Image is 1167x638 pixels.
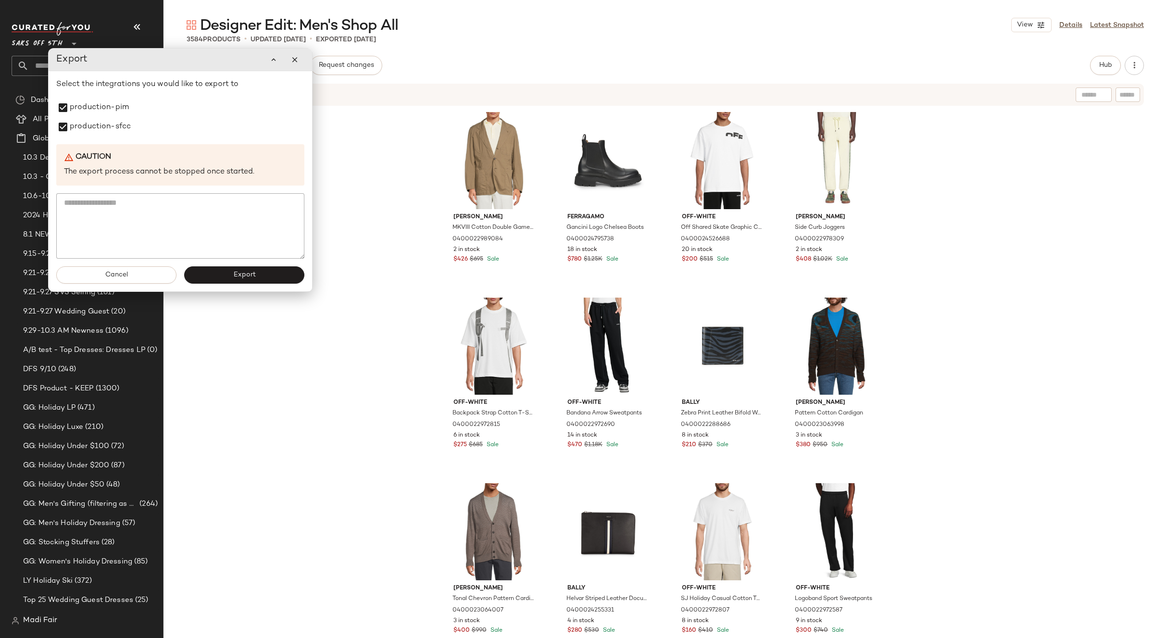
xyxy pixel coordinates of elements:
span: Bally [567,584,649,593]
span: $380 [796,441,811,450]
span: 14 in stock [567,431,597,440]
span: 6 in stock [453,431,480,440]
span: $400 [453,626,470,635]
span: $1.25K [584,255,602,264]
img: 0400022972807_WHITEBLACK [674,483,771,580]
span: [PERSON_NAME] [453,213,535,222]
img: 0400022989084 [446,112,542,209]
span: 10.3 - OCT aged sale SVS [23,172,115,183]
span: Sale [485,442,499,448]
span: GG: Women's Holiday Dressing [23,556,132,567]
span: 2 in stock [796,246,822,254]
span: (25) [133,595,149,606]
img: 0400022972587_BLACKWHITE [788,483,885,580]
span: • [244,34,247,45]
span: 0400024526688 [681,235,730,244]
span: GG: Holiday Under $50 [23,479,104,490]
img: 0400023063998_BROWNMULTI [788,298,885,395]
img: 0400022972815_WHITEBLACK [446,298,542,395]
span: $740 [814,626,828,635]
span: 0400022972690 [566,421,615,429]
span: 3 in stock [453,617,480,625]
span: View [1016,21,1033,29]
span: Gancini Logo Chelsea Boots [566,224,644,232]
span: Export [233,271,255,279]
span: (471) [75,402,95,413]
span: (28) [100,537,115,548]
span: 8 in stock [682,617,709,625]
span: Sale [715,256,729,263]
a: Latest Snapshot [1090,20,1144,30]
img: 0400022972690_BLACKWHITE [560,298,656,395]
span: 9.21-9.27 Wedding Guest [23,306,109,317]
span: 3 in stock [796,431,822,440]
span: 3584 [187,36,203,43]
span: 9.29-10.3 AM Newness [23,325,103,337]
span: Global Clipboards [33,133,96,144]
button: Hub [1090,56,1121,75]
span: Sale [601,627,615,634]
span: Sale [485,256,499,263]
span: Logoband Sport Sweatpants [795,595,872,603]
img: svg%3e [12,617,19,625]
button: View [1011,18,1052,32]
span: (372) [73,575,92,587]
span: (57) [120,518,136,529]
span: 9.21-9.27 SVS Selling [23,287,95,298]
span: 9.15-9.21 SVS Selling [23,249,97,260]
span: Request changes [318,62,374,69]
span: Sale [489,627,502,634]
img: 0400023064007_GREYTONES [446,483,542,580]
span: Off-White [796,584,877,593]
p: The export process cannot be stopped once started. [64,167,297,178]
span: $685 [469,441,483,450]
span: 2 in stock [453,246,480,254]
span: SJ Holiday Casual Cotton T-Shirt [681,595,762,603]
span: $530 [584,626,599,635]
span: $1.18K [584,441,602,450]
span: LY Holiday Ski [23,575,73,587]
span: $200 [682,255,698,264]
span: (48) [104,479,120,490]
span: $160 [682,626,696,635]
span: GG: Men's Holiday Dressing [23,518,120,529]
span: GG: Holiday Under $200 [23,460,109,471]
img: 0400022288686_MIDNIGHT [674,298,771,395]
span: 0400024255331 [566,606,614,615]
span: (248) [56,364,76,375]
span: Off-White [567,399,649,407]
img: 0400024526688_WHITEBLACK [674,112,771,209]
span: (87) [109,460,125,471]
span: (0) [145,345,157,356]
span: DFS Product - KEEP [23,383,94,394]
img: 0400022978309_QUARTZ [788,112,885,209]
span: 9 in stock [796,617,822,625]
span: Sale [715,627,729,634]
span: Designer Edit: Men's Shop All [200,16,398,36]
span: 0400024795738 [566,235,614,244]
span: 0400022972587 [795,606,842,615]
span: $1.02K [813,255,832,264]
button: Request changes [310,56,382,75]
span: Side Curb Joggers [795,224,845,232]
span: 0400022972807 [681,606,729,615]
span: Bally [682,399,763,407]
span: $426 [453,255,468,264]
span: Sale [830,627,844,634]
span: GG: Holiday Luxe [23,422,83,433]
span: Helvar Striped Leather Document Holder [566,595,648,603]
span: (1096) [103,325,128,337]
span: All Products [33,114,75,125]
span: (210) [83,422,103,433]
span: $470 [567,441,582,450]
span: 8 in stock [682,431,709,440]
span: 18 in stock [567,246,597,254]
span: Backpack Strap Cotton T-Shirt [452,409,534,418]
span: $370 [698,441,713,450]
span: $275 [453,441,467,450]
span: 9.21-9.27 Fall Trends [23,268,92,279]
span: Off-White [682,213,763,222]
span: Sale [604,442,618,448]
span: Sale [715,442,728,448]
span: Top 25 Wedding Guest Dresses [23,595,133,606]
